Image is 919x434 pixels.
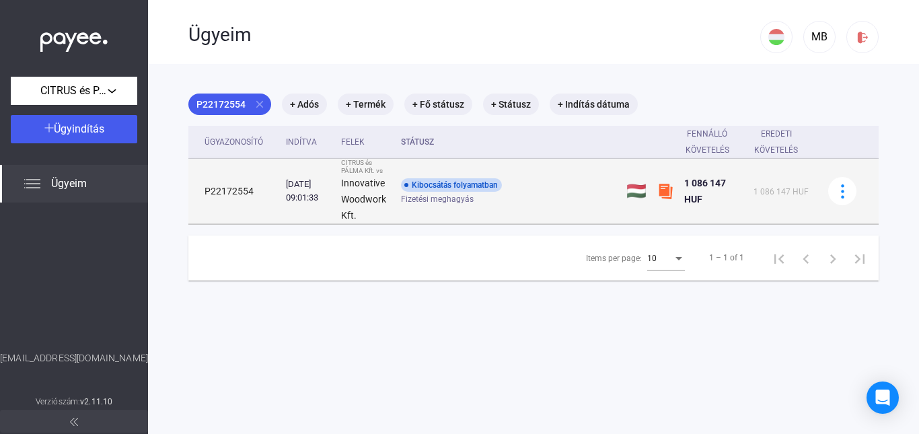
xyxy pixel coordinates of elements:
div: Open Intercom Messenger [867,382,899,414]
img: more-blue [836,184,850,198]
div: Kibocsátás folyamatban [401,178,502,192]
div: Ügyazonosító [205,134,275,150]
div: Ügyazonosító [205,134,263,150]
button: Previous page [793,244,819,271]
button: MB [803,21,836,53]
mat-chip: + Termék [338,94,394,115]
mat-select: Items per page: [647,250,685,266]
img: white-payee-white-dot.svg [40,25,108,52]
img: plus-white.svg [44,123,54,133]
button: First page [766,244,793,271]
img: szamlazzhu-mini [657,183,673,199]
span: Ügyeim [51,176,87,192]
button: Last page [846,244,873,271]
strong: Innovative Woodwork Kft. [341,178,386,221]
strong: v2.11.10 [80,397,112,406]
div: Fennálló követelés [684,126,731,158]
button: logout-red [846,21,879,53]
img: arrow-double-left-grey.svg [70,418,78,426]
img: list.svg [24,176,40,192]
img: logout-red [856,30,870,44]
td: P22172554 [188,159,281,224]
div: Eredeti követelés [753,126,811,158]
div: Felek [341,134,365,150]
div: Ügyeim [188,24,760,46]
div: Eredeti követelés [753,126,799,158]
th: Státusz [396,126,621,159]
span: 10 [647,254,657,263]
div: MB [808,29,831,45]
button: more-blue [828,177,856,205]
div: CITRUS és PÁLMA Kft. vs [341,159,390,175]
span: Ügyindítás [54,122,104,135]
div: Fennálló követelés [684,126,743,158]
button: Next page [819,244,846,271]
button: Ügyindítás [11,115,137,143]
mat-chip: + Indítás dátuma [550,94,638,115]
mat-chip: + Státusz [483,94,539,115]
img: HU [768,29,784,45]
mat-chip: + Adós [282,94,327,115]
span: CITRUS és PÁLMA Kft. [40,83,108,99]
mat-chip: P22172554 [188,94,271,115]
div: [DATE] 09:01:33 [286,178,330,205]
button: HU [760,21,793,53]
mat-chip: + Fő státusz [404,94,472,115]
div: Felek [341,134,390,150]
span: Fizetési meghagyás [401,191,474,207]
div: Items per page: [586,250,642,266]
div: Indítva [286,134,317,150]
span: 1 086 147 HUF [753,187,809,196]
span: 1 086 147 HUF [684,178,726,205]
div: 1 – 1 of 1 [709,250,744,266]
div: Indítva [286,134,330,150]
td: 🇭🇺 [621,159,652,224]
button: CITRUS és PÁLMA Kft. [11,77,137,105]
mat-icon: close [254,98,266,110]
